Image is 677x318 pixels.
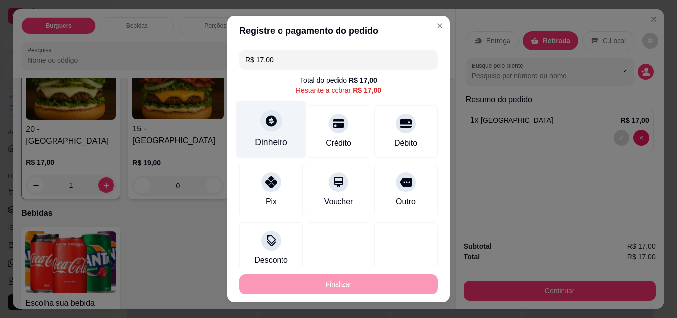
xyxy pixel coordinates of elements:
[296,85,381,95] div: Restante a cobrar
[432,18,448,34] button: Close
[353,85,381,95] div: R$ 17,00
[395,137,417,149] div: Débito
[254,254,288,266] div: Desconto
[245,50,432,69] input: Ex.: hambúrguer de cordeiro
[326,137,351,149] div: Crédito
[396,196,416,208] div: Outro
[300,75,377,85] div: Total do pedido
[349,75,377,85] div: R$ 17,00
[255,136,287,149] div: Dinheiro
[324,196,353,208] div: Voucher
[227,16,450,46] header: Registre o pagamento do pedido
[266,196,277,208] div: Pix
